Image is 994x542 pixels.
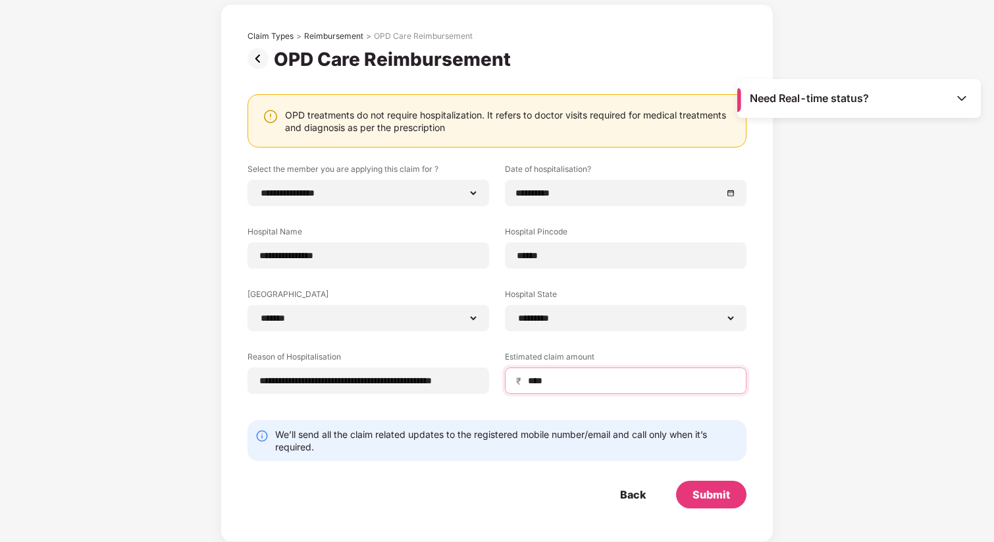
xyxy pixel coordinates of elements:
label: Hospital Pincode [505,226,746,242]
span: ₹ [516,375,527,387]
label: Estimated claim amount [505,351,746,367]
label: Date of hospitalisation? [505,163,746,180]
div: > [296,31,301,41]
img: Toggle Icon [955,92,968,105]
img: svg+xml;base64,PHN2ZyBpZD0iV2FybmluZ18tXzI0eDI0IiBkYXRhLW5hbWU9Ildhcm5pbmcgLSAyNHgyNCIgeG1sbnM9Im... [263,109,278,124]
div: OPD Care Reimbursement [374,31,473,41]
label: Hospital State [505,288,746,305]
div: > [366,31,371,41]
div: Back [620,487,646,502]
span: Need Real-time status? [750,92,869,105]
img: svg+xml;base64,PHN2ZyBpZD0iSW5mby0yMHgyMCIgeG1sbnM9Imh0dHA6Ly93d3cudzMub3JnLzIwMDAvc3ZnIiB3aWR0aD... [255,429,269,443]
label: [GEOGRAPHIC_DATA] [248,288,489,305]
img: svg+xml;base64,PHN2ZyBpZD0iUHJldi0zMngzMiIgeG1sbnM9Imh0dHA6Ly93d3cudzMub3JnLzIwMDAvc3ZnIiB3aWR0aD... [248,48,274,69]
label: Reason of Hospitalisation [248,351,489,367]
div: Claim Types [248,31,294,41]
div: OPD treatments do not require hospitalization. It refers to doctor visits required for medical tr... [285,109,733,134]
div: We’ll send all the claim related updates to the registered mobile number/email and call only when... [275,428,739,453]
div: Reimbursement [304,31,363,41]
label: Select the member you are applying this claim for ? [248,163,489,180]
div: OPD Care Reimbursement [274,48,516,70]
div: Submit [693,487,730,502]
label: Hospital Name [248,226,489,242]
